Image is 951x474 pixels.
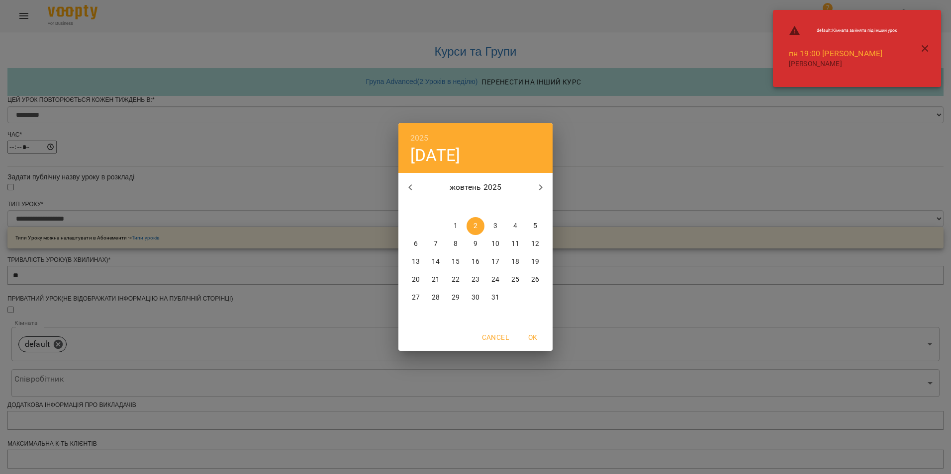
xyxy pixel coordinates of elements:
p: жовтень 2025 [422,181,529,193]
button: 2 [467,217,484,235]
p: 20 [412,275,420,285]
p: 18 [511,257,519,267]
span: OK [521,331,545,343]
button: 19 [526,253,544,271]
p: 29 [452,293,460,303]
button: 17 [486,253,504,271]
button: 22 [447,271,465,289]
p: 23 [472,275,479,285]
button: 21 [427,271,445,289]
span: вт [427,202,445,212]
p: 28 [432,293,440,303]
a: пн 19:00 [PERSON_NAME] [789,49,882,58]
button: 6 [407,235,425,253]
p: 17 [491,257,499,267]
span: нд [526,202,544,212]
button: 14 [427,253,445,271]
button: 4 [506,217,524,235]
p: 21 [432,275,440,285]
button: 24 [486,271,504,289]
button: 8 [447,235,465,253]
span: пт [486,202,504,212]
p: 14 [432,257,440,267]
span: чт [467,202,484,212]
span: сб [506,202,524,212]
button: 27 [407,289,425,307]
p: 5 [533,221,537,231]
button: Cancel [478,328,513,346]
button: 13 [407,253,425,271]
button: 30 [467,289,484,307]
button: 26 [526,271,544,289]
p: 10 [491,239,499,249]
button: 16 [467,253,484,271]
button: 9 [467,235,484,253]
p: 11 [511,239,519,249]
p: 19 [531,257,539,267]
button: 2025 [410,131,429,145]
p: 6 [414,239,418,249]
p: 2 [474,221,477,231]
p: 4 [513,221,517,231]
button: 25 [506,271,524,289]
button: 29 [447,289,465,307]
button: 7 [427,235,445,253]
button: 23 [467,271,484,289]
p: 25 [511,275,519,285]
p: 12 [531,239,539,249]
p: 27 [412,293,420,303]
span: Cancel [482,331,509,343]
p: 8 [454,239,458,249]
span: ср [447,202,465,212]
p: [PERSON_NAME] [789,59,898,69]
button: 5 [526,217,544,235]
p: 1 [454,221,458,231]
button: 15 [447,253,465,271]
p: 24 [491,275,499,285]
p: 22 [452,275,460,285]
button: 10 [486,235,504,253]
p: 3 [493,221,497,231]
p: 31 [491,293,499,303]
button: 1 [447,217,465,235]
button: 28 [427,289,445,307]
button: 31 [486,289,504,307]
p: 7 [434,239,438,249]
button: 3 [486,217,504,235]
p: 13 [412,257,420,267]
button: [DATE] [410,145,460,165]
button: 12 [526,235,544,253]
p: 16 [472,257,479,267]
button: 18 [506,253,524,271]
p: 9 [474,239,477,249]
p: 15 [452,257,460,267]
li: default : Кімната зайнята під інший урок [781,21,906,41]
p: 26 [531,275,539,285]
button: OK [517,328,549,346]
span: пн [407,202,425,212]
button: 20 [407,271,425,289]
button: 11 [506,235,524,253]
p: 30 [472,293,479,303]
